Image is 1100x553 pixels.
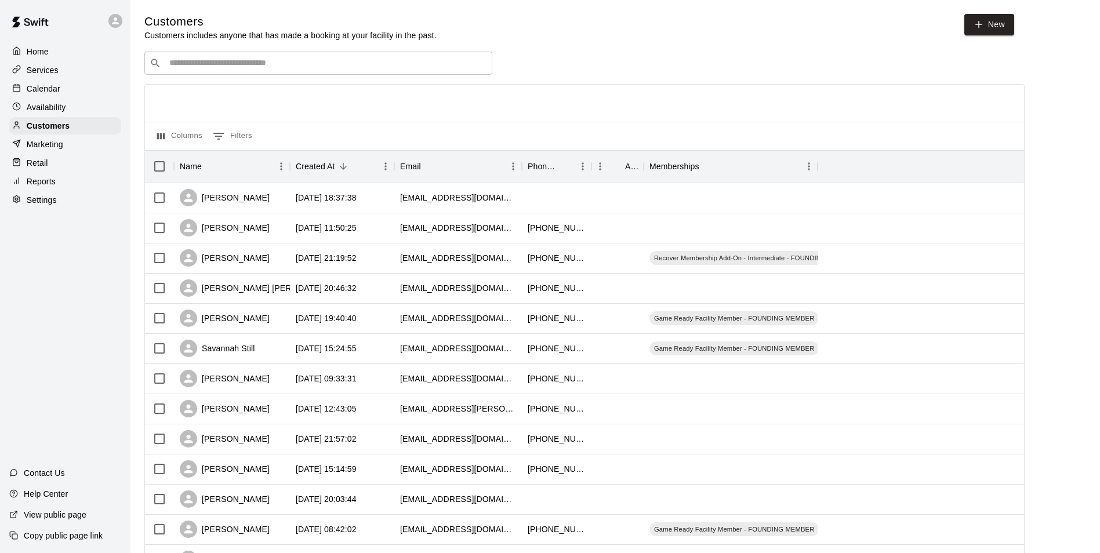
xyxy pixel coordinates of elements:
[800,158,818,175] button: Menu
[574,158,591,175] button: Menu
[180,430,270,448] div: [PERSON_NAME]
[609,158,625,174] button: Sort
[400,192,516,203] div: cristinaprz19@gmail.com
[27,176,56,187] p: Reports
[24,488,68,500] p: Help Center
[528,433,586,445] div: +19182647905
[528,282,586,294] div: +19184027848
[180,460,270,478] div: [PERSON_NAME]
[296,523,357,535] div: 2025-06-30 08:42:02
[180,189,270,206] div: [PERSON_NAME]
[9,191,121,209] a: Settings
[296,403,357,414] div: 2025-07-14 12:43:05
[9,154,121,172] a: Retail
[400,403,516,414] div: russ5@cox.net
[9,117,121,134] a: Customers
[649,311,819,325] div: Game Ready Facility Member - FOUNDING MEMBER
[180,521,270,538] div: [PERSON_NAME]
[27,120,70,132] p: Customers
[9,136,121,153] a: Marketing
[649,341,819,355] div: Game Ready Facility Member - FOUNDING MEMBER
[9,173,121,190] div: Reports
[522,150,591,183] div: Phone Number
[296,222,357,234] div: 2025-08-13 11:50:25
[625,150,638,183] div: Age
[528,252,586,264] div: +19188999096
[27,64,59,76] p: Services
[154,127,205,145] button: Select columns
[180,310,270,327] div: [PERSON_NAME]
[400,493,516,505] div: ivergarcia80@yahoo.com
[296,343,357,354] div: 2025-07-25 15:24:55
[400,343,516,354] div: sstill246@gmail.com
[9,43,121,60] div: Home
[9,80,121,97] a: Calendar
[24,467,65,479] p: Contact Us
[9,99,121,116] a: Availability
[649,522,819,536] div: Game Ready Facility Member - FOUNDING MEMBER
[644,150,818,183] div: Memberships
[528,463,586,475] div: +19185190755
[591,150,644,183] div: Age
[400,312,516,324] div: jivetirkey@gmail.com
[528,150,558,183] div: Phone Number
[180,340,255,357] div: Savannah Still
[296,312,357,324] div: 2025-07-26 19:40:40
[649,150,699,183] div: Memberships
[649,344,819,353] span: Game Ready Facility Member - FOUNDING MEMBER
[27,157,48,169] p: Retail
[144,14,437,30] h5: Customers
[180,249,270,267] div: [PERSON_NAME]
[649,525,819,534] span: Game Ready Facility Member - FOUNDING MEMBER
[296,493,357,505] div: 2025-07-02 20:03:44
[400,433,516,445] div: stlfan918@gmail.com
[649,314,819,323] span: Game Ready Facility Member - FOUNDING MEMBER
[296,463,357,475] div: 2025-07-07 15:14:59
[296,150,335,183] div: Created At
[27,46,49,57] p: Home
[400,282,516,294] div: audreybuck77@gmail.com
[174,150,290,183] div: Name
[27,101,66,113] p: Availability
[504,158,522,175] button: Menu
[649,253,862,263] span: Recover Membership Add-On - Intermediate - FOUNDING MEMBER
[180,370,270,387] div: [PERSON_NAME]
[528,343,586,354] div: +19185689705
[180,279,340,297] div: [PERSON_NAME] [PERSON_NAME]
[27,83,60,94] p: Calendar
[400,252,516,264] div: rayebob@gmail.com
[528,403,586,414] div: +19182894916
[24,530,103,541] p: Copy public page link
[528,523,586,535] div: +19182024998
[296,282,357,294] div: 2025-07-31 20:46:32
[296,252,357,264] div: 2025-08-08 21:19:52
[699,158,716,174] button: Sort
[210,127,255,145] button: Show filters
[377,158,394,175] button: Menu
[296,192,357,203] div: 2025-08-14 18:37:38
[394,150,522,183] div: Email
[400,222,516,234] div: joshlhinkle@gmail.com
[964,14,1014,35] a: New
[202,158,218,174] button: Sort
[27,194,57,206] p: Settings
[180,490,270,508] div: [PERSON_NAME]
[528,373,586,384] div: +15156573862
[421,158,437,174] button: Sort
[649,251,862,265] div: Recover Membership Add-On - Intermediate - FOUNDING MEMBER
[273,158,290,175] button: Menu
[400,373,516,384] div: petephilippi@gmail.com
[296,373,357,384] div: 2025-07-17 09:33:31
[144,52,492,75] div: Search customers by name or email
[290,150,394,183] div: Created At
[400,463,516,475] div: desilva3720@gmail.com
[9,61,121,79] a: Services
[180,400,270,417] div: [PERSON_NAME]
[180,150,202,183] div: Name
